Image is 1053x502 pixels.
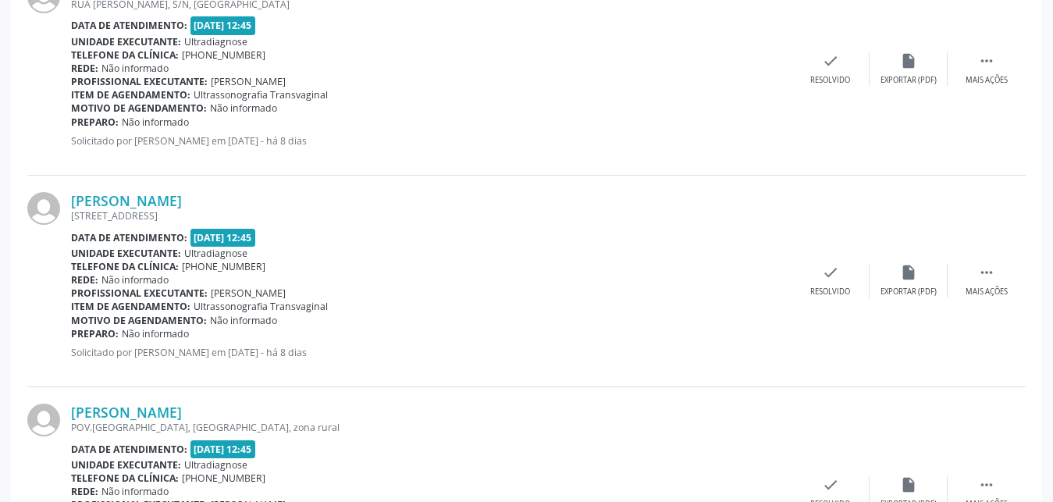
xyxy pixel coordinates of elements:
[71,247,181,260] b: Unidade executante:
[822,52,839,69] i: check
[194,88,328,101] span: Ultrassonografia Transvaginal
[978,476,995,493] i: 
[900,52,917,69] i: insert_drive_file
[182,48,265,62] span: [PHONE_NUMBER]
[71,314,207,327] b: Motivo de agendamento:
[71,101,207,115] b: Motivo de agendamento:
[71,231,187,244] b: Data de atendimento:
[71,260,179,273] b: Telefone da clínica:
[71,88,190,101] b: Item de agendamento:
[210,314,277,327] span: Não informado
[71,404,182,421] a: [PERSON_NAME]
[211,75,286,88] span: [PERSON_NAME]
[71,443,187,456] b: Data de atendimento:
[71,300,190,313] b: Item de agendamento:
[880,75,937,86] div: Exportar (PDF)
[211,287,286,300] span: [PERSON_NAME]
[900,264,917,281] i: insert_drive_file
[71,346,792,359] p: Solicitado por [PERSON_NAME] em [DATE] - há 8 dias
[190,440,256,458] span: [DATE] 12:45
[27,404,60,436] img: img
[71,485,98,498] b: Rede:
[184,35,247,48] span: Ultradiagnose
[122,116,189,129] span: Não informado
[71,327,119,340] b: Preparo:
[900,476,917,493] i: insert_drive_file
[71,421,792,434] div: POV.[GEOGRAPHIC_DATA], [GEOGRAPHIC_DATA], zona rural
[822,476,839,493] i: check
[71,134,792,148] p: Solicitado por [PERSON_NAME] em [DATE] - há 8 dias
[71,192,182,209] a: [PERSON_NAME]
[71,209,792,223] div: [STREET_ADDRESS]
[822,264,839,281] i: check
[71,472,179,485] b: Telefone da clínica:
[978,52,995,69] i: 
[71,19,187,32] b: Data de atendimento:
[190,229,256,247] span: [DATE] 12:45
[880,287,937,297] div: Exportar (PDF)
[101,62,169,75] span: Não informado
[182,260,265,273] span: [PHONE_NUMBER]
[978,264,995,281] i: 
[184,458,247,472] span: Ultradiagnose
[810,75,850,86] div: Resolvido
[210,101,277,115] span: Não informado
[71,287,208,300] b: Profissional executante:
[71,62,98,75] b: Rede:
[190,16,256,34] span: [DATE] 12:45
[966,75,1008,86] div: Mais ações
[182,472,265,485] span: [PHONE_NUMBER]
[101,273,169,287] span: Não informado
[122,327,189,340] span: Não informado
[71,75,208,88] b: Profissional executante:
[71,273,98,287] b: Rede:
[71,35,181,48] b: Unidade executante:
[71,48,179,62] b: Telefone da clínica:
[71,116,119,129] b: Preparo:
[810,287,850,297] div: Resolvido
[71,458,181,472] b: Unidade executante:
[101,485,169,498] span: Não informado
[184,247,247,260] span: Ultradiagnose
[966,287,1008,297] div: Mais ações
[27,192,60,225] img: img
[194,300,328,313] span: Ultrassonografia Transvaginal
